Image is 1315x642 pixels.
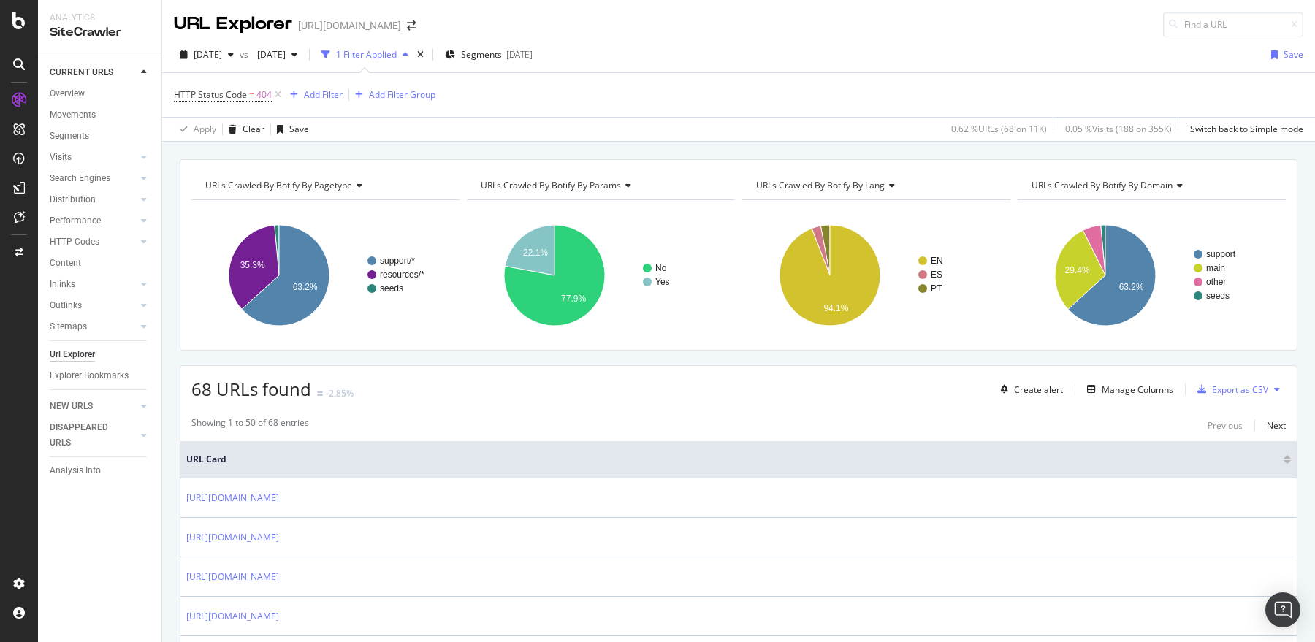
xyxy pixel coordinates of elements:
[50,277,75,292] div: Inlinks
[50,399,93,414] div: NEW URLS
[1065,123,1172,135] div: 0.05 % Visits ( 188 on 355K )
[186,453,1280,466] span: URL Card
[205,179,352,191] span: URLs Crawled By Botify By pagetype
[251,48,286,61] span: 2025 Aug. 27th
[931,283,942,294] text: PT
[481,179,621,191] span: URLs Crawled By Botify By params
[1206,291,1230,301] text: seeds
[50,129,89,144] div: Segments
[994,378,1063,401] button: Create alert
[1081,381,1173,398] button: Manage Columns
[523,248,548,258] text: 22.1%
[753,174,997,197] h4: URLs Crawled By Botify By lang
[186,491,279,505] a: [URL][DOMAIN_NAME]
[1206,249,1236,259] text: support
[50,86,85,102] div: Overview
[756,179,885,191] span: URLs Crawled By Botify By lang
[240,260,265,270] text: 35.3%
[50,171,110,186] div: Search Engines
[742,212,1010,339] div: A chart.
[50,347,151,362] a: Url Explorer
[284,86,343,104] button: Add Filter
[1208,416,1243,434] button: Previous
[249,88,254,101] span: =
[823,303,848,313] text: 94.1%
[202,174,446,197] h4: URLs Crawled By Botify By pagetype
[1119,282,1144,292] text: 63.2%
[1029,174,1273,197] h4: URLs Crawled By Botify By domain
[50,298,82,313] div: Outlinks
[174,43,240,66] button: [DATE]
[931,270,942,280] text: ES
[50,420,137,451] a: DISAPPEARED URLS
[655,263,667,273] text: No
[298,18,401,33] div: [URL][DOMAIN_NAME]
[293,282,318,292] text: 63.2%
[50,319,87,335] div: Sitemaps
[191,377,311,401] span: 68 URLs found
[50,213,137,229] a: Performance
[50,256,151,271] a: Content
[191,416,309,434] div: Showing 1 to 50 of 68 entries
[380,256,415,266] text: support/*
[317,391,323,396] img: Equal
[194,123,216,135] div: Apply
[478,174,722,197] h4: URLs Crawled By Botify By params
[1212,383,1268,396] div: Export as CSV
[655,277,670,287] text: Yes
[1265,43,1303,66] button: Save
[1163,12,1303,37] input: Find a URL
[50,234,137,250] a: HTTP Codes
[50,368,129,383] div: Explorer Bookmarks
[240,48,251,61] span: vs
[1206,277,1226,287] text: other
[50,347,95,362] div: Url Explorer
[50,107,151,123] a: Movements
[50,129,151,144] a: Segments
[223,118,264,141] button: Clear
[1102,383,1173,396] div: Manage Columns
[50,213,101,229] div: Performance
[1267,416,1286,434] button: Next
[50,298,137,313] a: Outlinks
[174,12,292,37] div: URL Explorer
[50,12,150,24] div: Analytics
[951,123,1047,135] div: 0.62 % URLs ( 68 on 11K )
[174,88,247,101] span: HTTP Status Code
[50,319,137,335] a: Sitemaps
[1284,48,1303,61] div: Save
[1192,378,1268,401] button: Export as CSV
[50,463,101,478] div: Analysis Info
[194,48,222,61] span: 2025 Sep. 3rd
[467,212,735,339] svg: A chart.
[50,192,137,207] a: Distribution
[50,420,123,451] div: DISAPPEARED URLS
[50,107,96,123] div: Movements
[304,88,343,101] div: Add Filter
[50,463,151,478] a: Analysis Info
[326,387,354,400] div: -2.85%
[50,234,99,250] div: HTTP Codes
[50,256,81,271] div: Content
[461,48,502,61] span: Segments
[50,399,137,414] a: NEW URLS
[50,368,151,383] a: Explorer Bookmarks
[50,86,151,102] a: Overview
[561,294,586,304] text: 77.9%
[380,270,424,280] text: resources/*
[243,123,264,135] div: Clear
[1018,212,1286,339] svg: A chart.
[191,212,460,339] svg: A chart.
[50,65,137,80] a: CURRENT URLS
[50,24,150,41] div: SiteCrawler
[251,43,303,66] button: [DATE]
[289,123,309,135] div: Save
[439,43,538,66] button: Segments[DATE]
[50,150,137,165] a: Visits
[316,43,414,66] button: 1 Filter Applied
[50,65,113,80] div: CURRENT URLS
[50,150,72,165] div: Visits
[186,609,279,624] a: [URL][DOMAIN_NAME]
